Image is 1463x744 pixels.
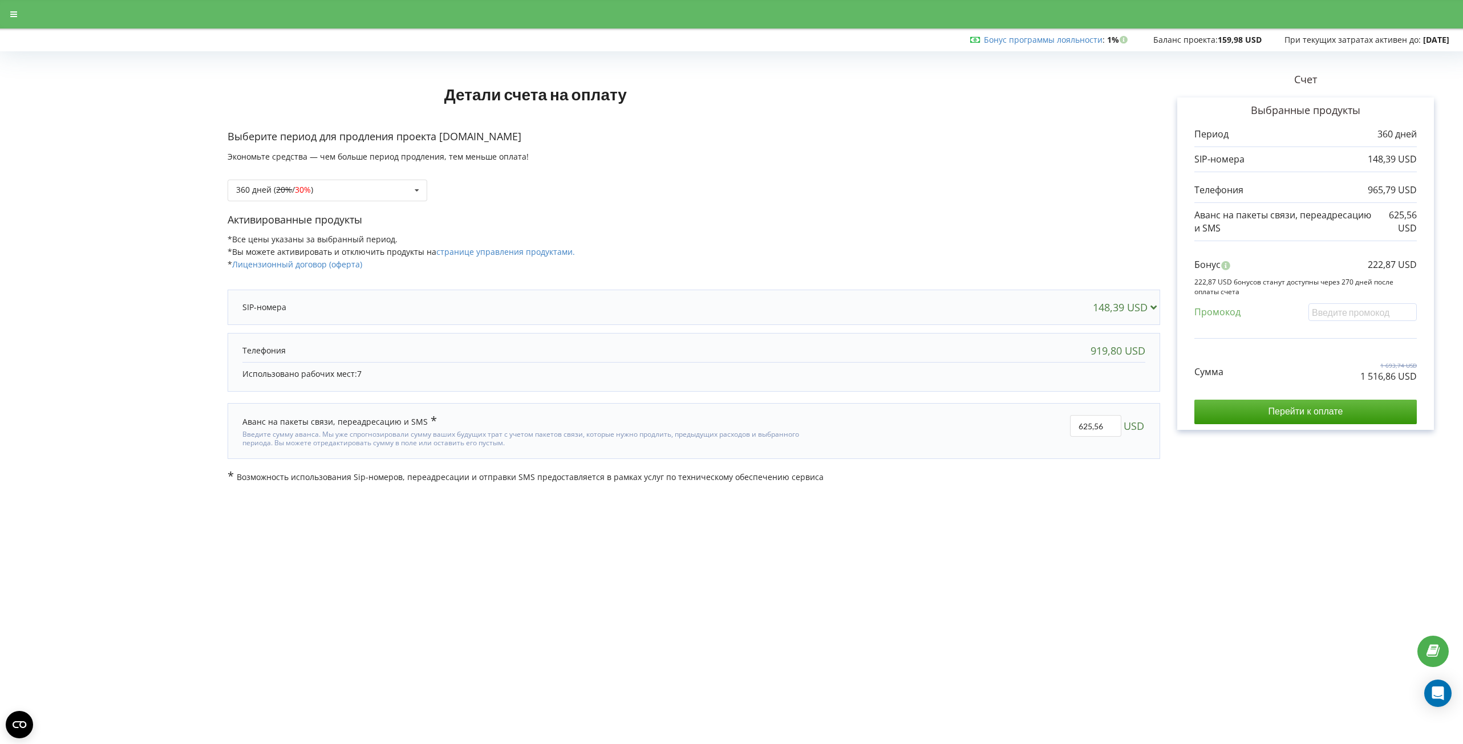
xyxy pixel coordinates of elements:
div: Open Intercom Messenger [1424,680,1452,707]
span: : [984,34,1105,45]
p: 1 693,74 USD [1360,361,1417,369]
a: странице управления продуктами. [436,246,575,257]
input: Перейти к оплате [1194,400,1417,424]
a: Лицензионный договор (оферта) [232,259,362,270]
p: Выберите период для продления проекта [DOMAIN_NAME] [228,129,1160,144]
p: Бонус [1194,258,1221,271]
p: Активированные продукты [228,213,1160,227]
p: Телефония [242,345,286,356]
p: Счет [1160,72,1451,87]
span: 7 [357,368,362,379]
p: 965,79 USD [1368,184,1417,197]
p: 625,56 USD [1374,209,1417,235]
div: 360 дней ( / ) [236,186,313,194]
p: 222,87 USD бонусов станут доступны через 270 дней после оплаты счета [1194,277,1417,296]
p: Использовано рабочих мест: [242,368,1145,380]
div: Аванс на пакеты связи, переадресацию и SMS [242,415,437,428]
p: 360 дней [1377,128,1417,141]
h1: Детали счета на оплату [228,67,843,121]
p: Период [1194,128,1229,141]
span: 30% [295,184,311,195]
button: Open CMP widget [6,711,33,738]
span: Баланс проекта: [1153,34,1218,45]
span: При текущих затратах активен до: [1284,34,1421,45]
span: USD [1124,415,1144,437]
span: *Вы можете активировать и отключить продукты на [228,246,575,257]
p: Выбранные продукты [1194,103,1417,118]
strong: [DATE] [1423,34,1449,45]
div: 919,80 USD [1091,345,1145,356]
span: *Все цены указаны за выбранный период. [228,234,398,245]
p: Сумма [1194,365,1223,379]
p: 222,87 USD [1368,258,1417,271]
input: Введите промокод [1308,303,1417,321]
p: 1 516,86 USD [1360,370,1417,383]
p: SIP-номера [1194,153,1245,166]
p: Телефония [1194,184,1243,197]
div: 148,39 USD [1093,302,1162,313]
span: Экономьте средства — чем больше период продления, тем меньше оплата! [228,151,529,162]
p: Возможность использования Sip-номеров, переадресации и отправки SMS предоставляется в рамках услу... [228,470,1160,483]
p: SIP-номера [242,302,286,313]
s: 20% [276,184,292,195]
strong: 159,98 USD [1218,34,1262,45]
p: Аванс на пакеты связи, переадресацию и SMS [1194,209,1374,235]
div: Введите сумму аванса. Мы уже спрогнозировали сумму ваших будущих трат с учетом пакетов связи, кот... [242,428,801,447]
strong: 1% [1107,34,1130,45]
a: Бонус программы лояльности [984,34,1103,45]
p: Промокод [1194,306,1241,319]
p: 148,39 USD [1368,153,1417,166]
